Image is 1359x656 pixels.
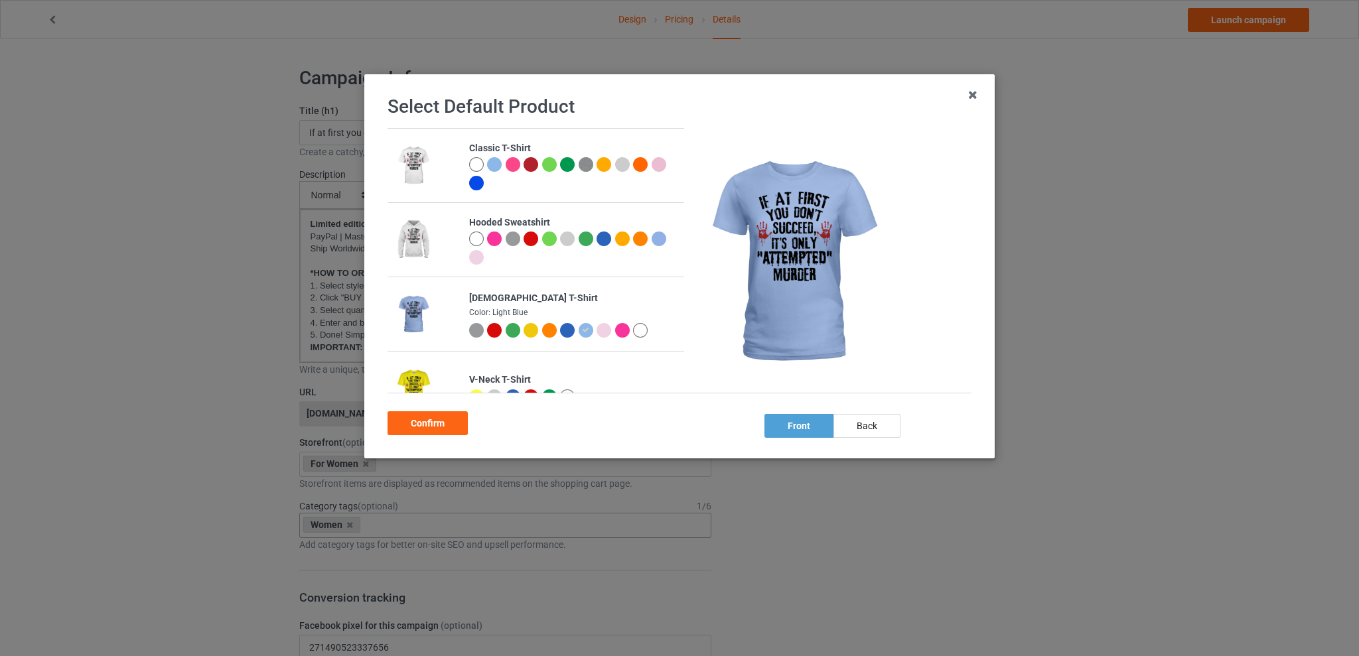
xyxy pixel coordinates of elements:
[388,411,468,435] div: Confirm
[469,373,677,387] div: V-Neck T-Shirt
[764,414,833,438] div: front
[469,142,677,155] div: Classic T-Shirt
[388,95,971,119] h1: Select Default Product
[833,414,900,438] div: back
[469,292,677,305] div: [DEMOGRAPHIC_DATA] T-Shirt
[469,307,677,318] div: Color: Light Blue
[579,157,593,172] img: heather_texture.png
[469,216,677,230] div: Hooded Sweatshirt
